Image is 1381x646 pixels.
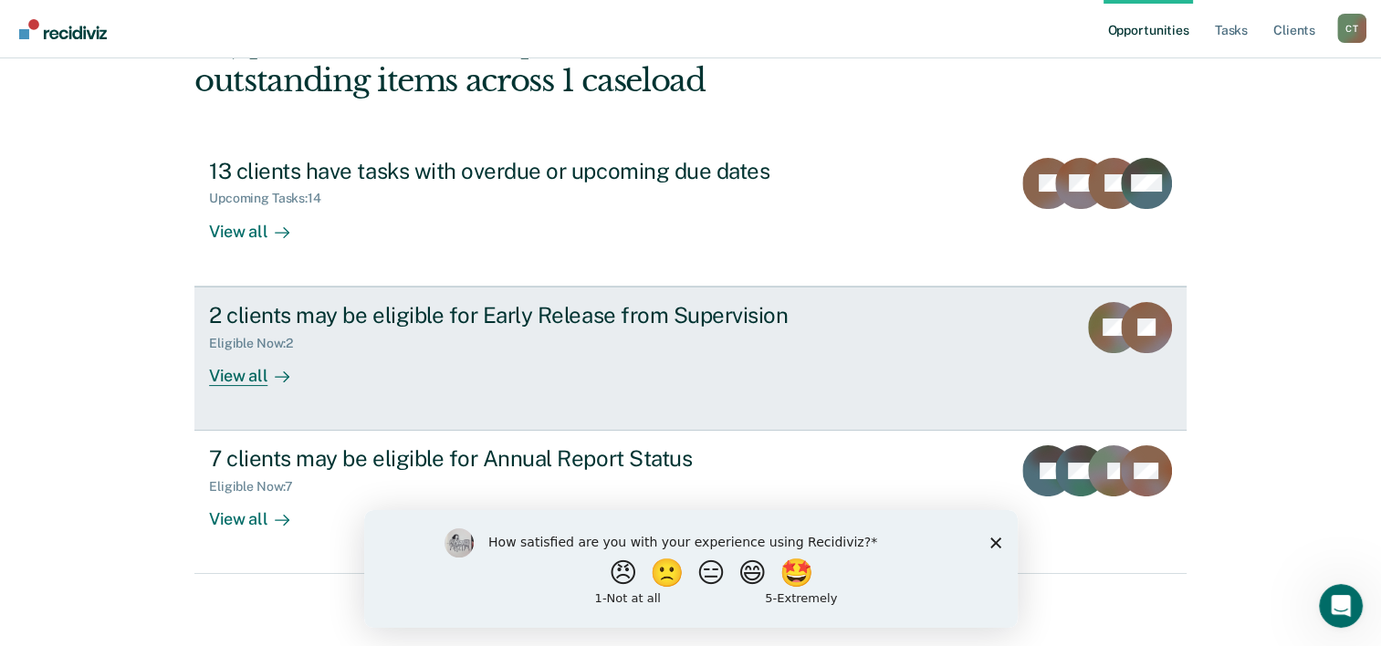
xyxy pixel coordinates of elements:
div: Eligible Now : 7 [209,479,308,495]
div: Eligible Now : 2 [209,336,308,351]
div: 7 clients may be eligible for Annual Report Status [209,445,850,472]
a: 2 clients may be eligible for Early Release from SupervisionEligible Now:2View all [194,287,1187,431]
div: 2 clients may be eligible for Early Release from Supervision [209,302,850,328]
img: Recidiviz [19,19,107,39]
a: 13 clients have tasks with overdue or upcoming due datesUpcoming Tasks:14View all [194,143,1187,287]
a: 7 clients may be eligible for Annual Report StatusEligible Now:7View all [194,431,1187,574]
div: 13 clients have tasks with overdue or upcoming due dates [209,158,850,184]
div: Hi, [PERSON_NAME]. We’ve found some outstanding items across 1 caseload [194,25,988,99]
button: Profile dropdown button [1337,14,1366,43]
div: Upcoming Tasks : 14 [209,191,336,206]
div: View all [209,206,311,242]
iframe: Survey by Kim from Recidiviz [364,510,1018,628]
iframe: Intercom live chat [1319,584,1363,628]
div: C T [1337,14,1366,43]
div: View all [209,350,311,386]
div: View all [209,495,311,530]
